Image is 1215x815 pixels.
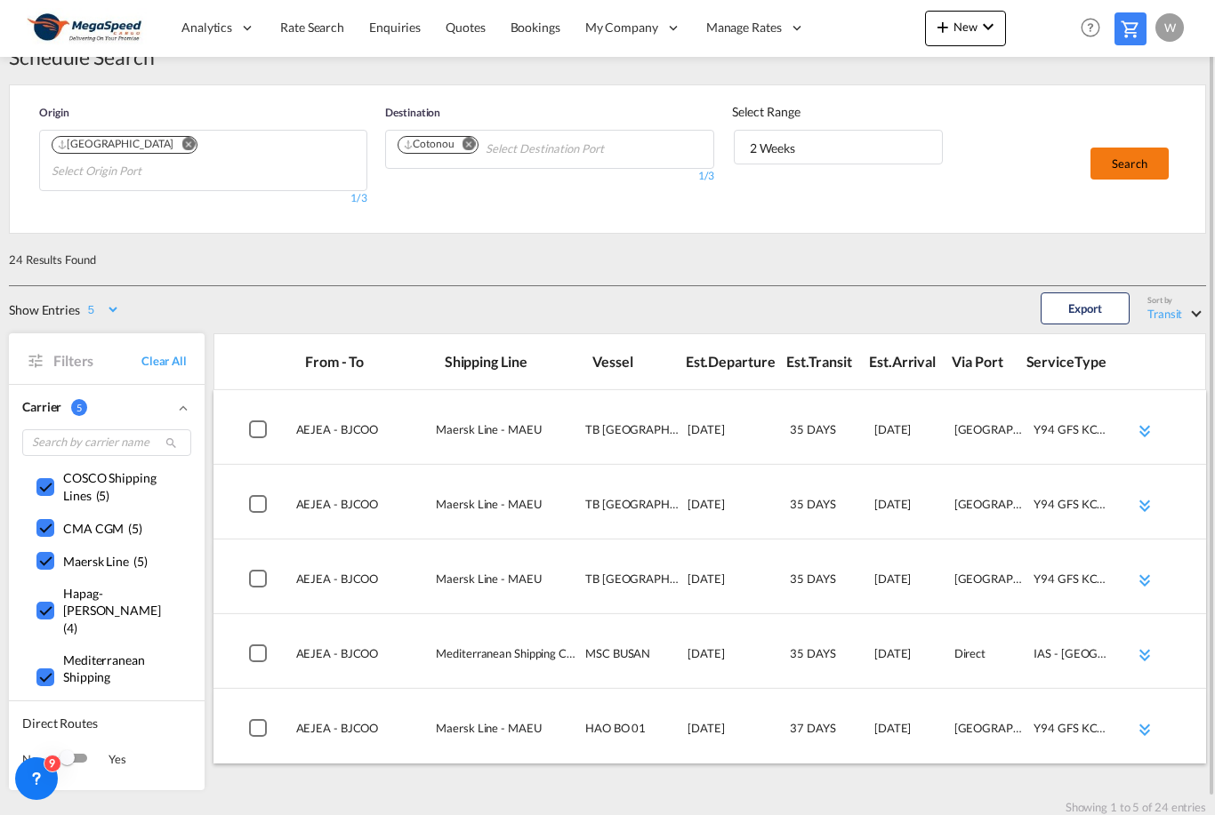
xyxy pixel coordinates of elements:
div: Jebel Ali / AEJEA Cotonou / BJCOO [296,483,437,539]
span: Origin [39,106,68,119]
div: TB QINGYUAN [585,483,679,539]
md-chips-wrap: Chips container. Use arrow keys to select chips. [395,131,661,164]
div: [GEOGRAPHIC_DATA] [58,137,173,151]
div: 37 DAYS [790,707,865,763]
div: ServiceType [1026,352,1100,372]
button: Export [1041,292,1130,324]
div: Help [1075,12,1114,44]
div: 2025-11-05T08:00:00.000 [874,707,950,763]
div: SOUTH ASIA GATEWAY TERMINALS [954,483,1030,539]
div: Carrier 5 [22,398,191,416]
div: Press delete to remove this chip. [58,137,177,151]
div: Jebel Ali / AEJEA Cotonou / BJCOO [296,557,437,614]
button: icon-plus 400-fgNewicon-chevron-down [925,11,1006,46]
div: 2025-10-31T10:30:00.000 [874,408,950,465]
span: 5 [137,554,144,569]
div: Est.Transit [786,352,860,372]
div: ( ) [63,520,142,538]
span: Direct Routes [22,715,191,741]
div: ( ) [63,585,177,637]
div: Maersk Line - MAEU [436,483,576,539]
div: From - To [305,352,445,372]
span: Yes [91,751,126,767]
div: Est.Arrival [869,352,943,372]
span: Carrier [22,399,61,414]
md-icon: icon-chevron-double-down md-link-fg [1134,644,1155,666]
div: Est.Departure [686,352,760,372]
div: ( ) [63,553,148,571]
div: Shipping Line [445,352,584,372]
div: Direct [954,632,1030,689]
div: IAS - INDIA AFRICA SERVICE [1034,632,1109,689]
span: Filters [53,351,141,371]
div: 2025-10-21T21:30:00.000 [874,632,950,689]
md-icon: icon-magnify [165,436,178,450]
div: Mediterranean Shipping Company - MSCU [436,632,576,689]
md-select: Select Range: 2 Weeks [734,130,944,164]
span: 5 [71,399,87,416]
div: Y94 GFS KCJ JAL CMB JAL FDR [1034,483,1109,539]
div: Show Entries [9,301,80,322]
button: Search [1090,148,1169,180]
div: 1/ 3 [39,191,367,206]
div: Via Port [952,352,1026,372]
span: COSCO Shipping Lines [63,470,157,503]
md-icon: icon-chevron-double-down md-link-fg [1134,420,1155,442]
div: Y94 GFS KCJ JAL CMB JAL FDR [1034,408,1109,465]
input: Select Destination Port [486,135,655,164]
span: 5 [99,488,106,503]
md-icon: icon-plus 400-fg [932,16,953,37]
md-checkbox: () [36,585,177,637]
span: Rate Search [280,20,344,35]
button: Remove [170,137,197,155]
md-checkbox: () [36,651,177,704]
div: Sort by [1147,295,1172,307]
div: 35 DAYS [790,557,865,614]
md-icon: icon-chevron-down [978,16,999,37]
div: Maersk Line - MAEU [436,707,576,763]
div: 35 DAYS [790,483,865,539]
div: ( ) [63,469,177,504]
div: Vessel [592,352,685,372]
span: Help [1075,12,1106,43]
span: No [22,751,55,767]
div: TB QINGYUAN [585,557,679,614]
md-checkbox: () [36,552,148,571]
div: 2025-09-23T15:00:00.000 [688,408,763,465]
input: Search by carrier name [22,429,191,456]
div: Y94 GFS KCJ JAL CMB JAL FDR [1034,557,1109,614]
div: 1/3 [385,169,713,184]
span: New [932,20,999,34]
span: 5 [124,687,131,702]
div: 24 Results Found [9,252,95,268]
div: 2025-10-31T10:30:00.000 [874,483,950,539]
div: 2025-10-07T04:00:00.000 [688,557,763,614]
span: 4 [67,620,74,635]
md-switch: Switch 1 [55,746,91,772]
span: Manage Rates [706,19,782,36]
div: 2025-09-24T19:00:00.000 [688,483,763,539]
div: Schedule Search [9,43,1206,71]
div: 2025-09-28T23:00:00.000 [688,707,763,763]
span: Analytics [181,19,232,36]
div: 35 DAYS [790,632,865,689]
div: Jebel Ali / AEJEA Cotonou / BJCOO [296,707,437,763]
md-chips-wrap: Chips container. Use arrow keys to select chips. [49,131,358,186]
div: Select Range [732,103,945,121]
md-select: Select: Transit [1147,303,1206,324]
span: CMA CGM [63,521,124,536]
div: Jebel Ali / AEJEA Cotonou / BJCOO [296,408,437,465]
div: ( ) [63,651,177,704]
div: SOUTH ASIA GATEWAY TERMINALS [954,707,1030,763]
md-checkbox: () [36,469,177,504]
span: Mediterranean Shipping Company [63,652,145,702]
div: MSC BUSAN [585,632,679,689]
div: 35 DAYS [790,408,865,465]
span: Quotes [446,20,485,35]
span: Bookings [511,20,560,35]
div: Maersk Line - MAEU [436,408,576,465]
div: SOUTH ASIA GATEWAY TERMINALS [954,408,1030,465]
md-icon: icon-chevron-double-down md-link-fg [1134,495,1155,516]
div: W [1155,13,1184,42]
div: HAO BO 01 [585,707,679,763]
